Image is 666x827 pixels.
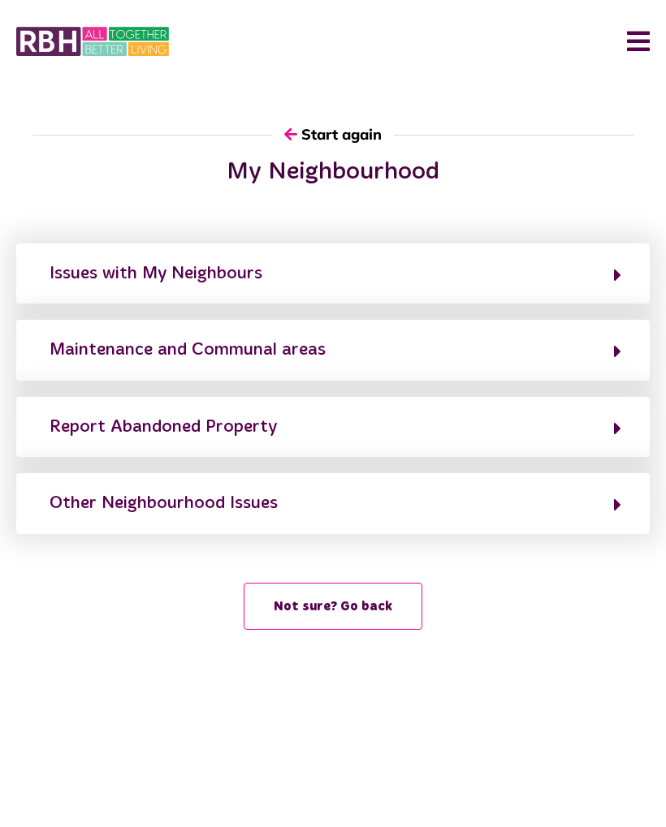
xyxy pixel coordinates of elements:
div: Maintenance and Communal areas [50,337,326,363]
button: Start again [272,111,394,157]
div: Other Neighbourhood Issues [50,490,278,516]
div: Issues with My Neighbours [50,261,262,286]
button: Other Neighbourhood Issues [45,489,621,517]
button: Not sure? Go back [244,583,422,630]
button: Maintenance and Communal areas [45,336,621,364]
button: Issues with My Neighbours [45,260,621,287]
div: Report Abandoned Property [50,414,277,440]
button: Report Abandoned Property [45,413,621,441]
img: MyRBH [16,24,169,58]
h2: My Neighbourhood [16,157,650,187]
